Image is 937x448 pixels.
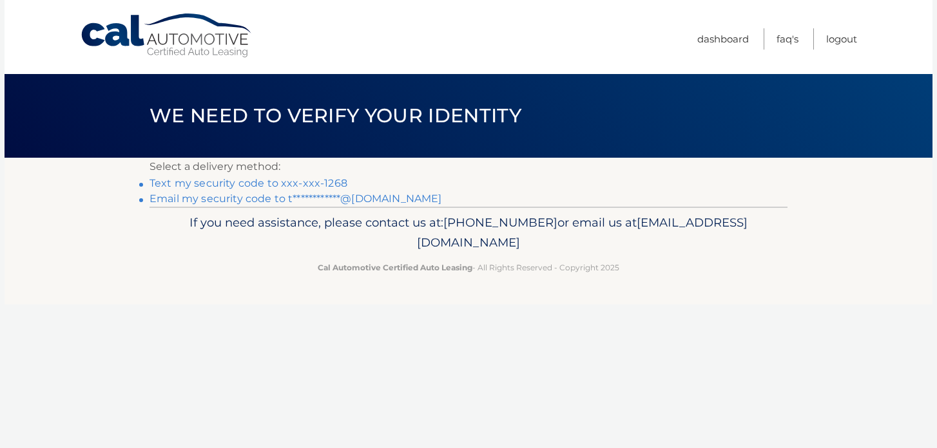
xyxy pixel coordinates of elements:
p: If you need assistance, please contact us at: or email us at [158,212,779,254]
p: Select a delivery method: [150,158,787,176]
a: Cal Automotive [80,13,254,59]
strong: Cal Automotive Certified Auto Leasing [318,263,472,272]
span: We need to verify your identity [150,104,521,127]
a: Text my security code to xxx-xxx-1268 [150,177,347,189]
a: Logout [826,28,857,50]
p: - All Rights Reserved - Copyright 2025 [158,261,779,274]
a: Dashboard [697,28,749,50]
span: [PHONE_NUMBER] [443,215,557,230]
a: FAQ's [777,28,798,50]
